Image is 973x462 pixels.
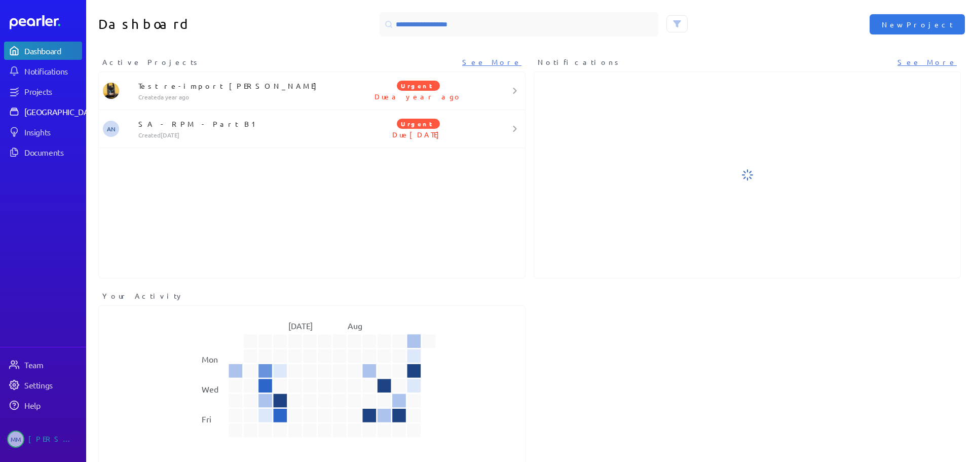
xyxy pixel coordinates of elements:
[4,356,82,374] a: Team
[202,384,218,394] text: Wed
[28,431,79,448] div: [PERSON_NAME]
[24,46,81,56] div: Dashboard
[538,57,622,67] span: Notifications
[102,291,184,301] span: Your Activity
[103,83,119,99] img: Tung Nguyen
[4,82,82,100] a: Projects
[4,427,82,452] a: MM[PERSON_NAME]
[202,414,211,424] text: Fri
[397,119,440,129] span: Urgent
[897,57,957,67] a: See More
[4,102,82,121] a: [GEOGRAPHIC_DATA]
[24,66,81,76] div: Notifications
[348,91,490,101] p: Due a year ago
[10,15,82,29] a: Dashboard
[98,12,308,37] h1: Dashboard
[348,321,362,331] text: Aug
[24,127,81,137] div: Insights
[7,431,24,448] span: Michelle Manuel
[870,14,965,34] button: New Project
[397,81,440,91] span: Urgent
[138,119,348,129] p: SA - RPM - Part B1
[882,19,953,29] span: New Project
[24,147,81,157] div: Documents
[4,376,82,394] a: Settings
[4,396,82,414] a: Help
[24,106,100,117] div: [GEOGRAPHIC_DATA]
[288,321,313,331] text: [DATE]
[24,86,81,96] div: Projects
[202,354,218,364] text: Mon
[24,380,81,390] div: Settings
[4,143,82,161] a: Documents
[4,42,82,60] a: Dashboard
[103,121,119,137] span: Adam Nabali
[138,81,348,91] p: Test re-import [PERSON_NAME]
[348,129,490,139] p: Due [DATE]
[4,123,82,141] a: Insights
[138,93,348,101] p: Created a year ago
[462,57,521,67] a: See More
[102,57,201,67] span: Active Projects
[4,62,82,80] a: Notifications
[24,400,81,410] div: Help
[138,131,348,139] p: Created [DATE]
[24,360,81,370] div: Team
